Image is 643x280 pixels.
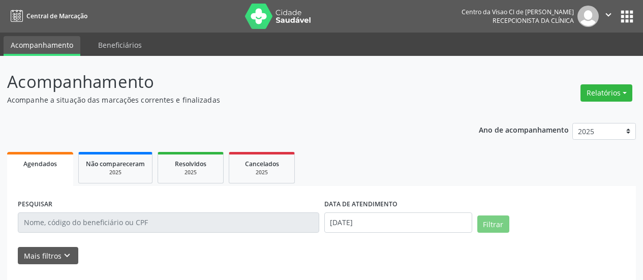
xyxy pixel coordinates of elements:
p: Ano de acompanhamento [479,123,569,136]
span: Recepcionista da clínica [493,16,574,25]
a: Central de Marcação [7,8,87,24]
i: keyboard_arrow_down [62,250,73,261]
p: Acompanhamento [7,69,447,95]
button: Mais filtroskeyboard_arrow_down [18,247,78,265]
label: DATA DE ATENDIMENTO [324,197,397,212]
span: Cancelados [245,160,279,168]
div: 2025 [165,169,216,176]
p: Acompanhe a situação das marcações correntes e finalizadas [7,95,447,105]
span: Agendados [23,160,57,168]
div: Centro da Visao Cl de [PERSON_NAME] [462,8,574,16]
div: 2025 [86,169,145,176]
a: Beneficiários [91,36,149,54]
a: Acompanhamento [4,36,80,56]
label: PESQUISAR [18,197,52,212]
span: Resolvidos [175,160,206,168]
img: img [577,6,599,27]
button: Relatórios [580,84,632,102]
button:  [599,6,618,27]
span: Não compareceram [86,160,145,168]
i:  [603,9,614,20]
span: Central de Marcação [26,12,87,20]
input: Selecione um intervalo [324,212,472,233]
button: apps [618,8,636,25]
button: Filtrar [477,215,509,233]
input: Nome, código do beneficiário ou CPF [18,212,319,233]
div: 2025 [236,169,287,176]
